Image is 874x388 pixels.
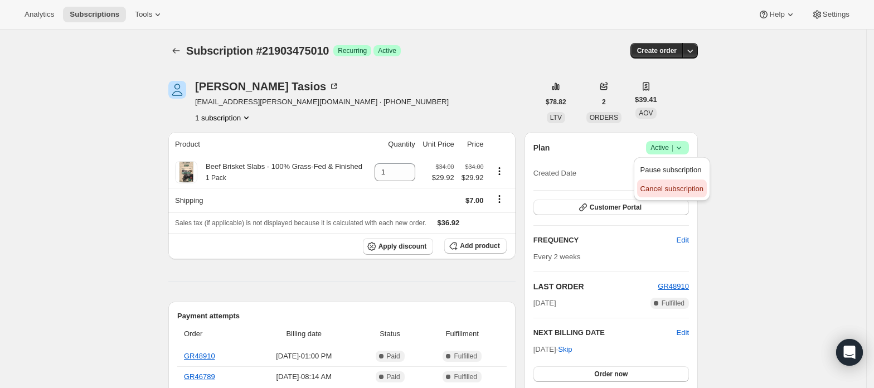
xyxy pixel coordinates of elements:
span: Paid [387,372,400,381]
button: Order now [533,366,689,382]
button: $78.82 [539,94,573,110]
span: Tools [135,10,152,19]
button: Subscriptions [63,7,126,22]
span: Edit [677,235,689,246]
span: Status [362,328,418,339]
button: Edit [677,327,689,338]
span: 2 [602,98,606,106]
a: GR46789 [184,372,215,381]
span: Order now [594,370,628,379]
h2: Payment attempts [177,311,507,322]
span: Analytics [25,10,54,19]
h2: FREQUENCY [533,235,677,246]
button: Create order [630,43,683,59]
h2: Plan [533,142,550,153]
span: Sales tax (if applicable) is not displayed because it is calculated with each new order. [175,219,426,227]
span: Fulfillment [425,328,500,339]
span: Created Date [533,168,576,179]
span: $29.92 [432,172,454,183]
span: $78.82 [546,98,566,106]
span: $36.92 [438,219,460,227]
span: LTV [550,114,562,122]
th: Product [168,132,370,157]
th: Order [177,322,249,346]
span: Pause subscription [640,166,702,174]
button: Apply discount [363,238,434,255]
small: $34.00 [465,163,483,170]
span: $29.92 [461,172,484,183]
button: Skip [551,341,579,358]
span: Billing date [253,328,356,339]
span: Recurring [338,46,367,55]
img: product img [175,161,197,183]
button: Tools [128,7,170,22]
span: Active [650,142,684,153]
button: Settings [805,7,856,22]
button: Shipping actions [491,193,508,205]
span: AOV [639,109,653,117]
span: Customer Portal [590,203,642,212]
button: Pause subscription [637,161,707,178]
small: 1 Pack [206,174,226,182]
span: Fulfilled [454,372,477,381]
span: Settings [823,10,849,19]
button: Analytics [18,7,61,22]
span: $39.41 [635,94,657,105]
span: Skip [558,344,572,355]
button: Subscriptions [168,43,184,59]
span: Subscriptions [70,10,119,19]
small: $34.00 [436,163,454,170]
span: ORDERS [590,114,618,122]
button: Cancel subscription [637,180,707,197]
h2: NEXT BILLING DATE [533,327,677,338]
span: Paid [387,352,400,361]
span: [EMAIL_ADDRESS][PERSON_NAME][DOMAIN_NAME] · [PHONE_NUMBER] [195,96,449,108]
th: Quantity [370,132,419,157]
span: [DATE] · 08:14 AM [253,371,356,382]
div: Beef Brisket Slabs - 100% Grass-Fed & Finished [197,161,362,183]
span: Help [769,10,784,19]
button: Product actions [195,112,252,123]
button: GR48910 [658,281,689,292]
button: 2 [595,94,613,110]
th: Unit Price [419,132,458,157]
span: [DATE] · 01:00 PM [253,351,356,362]
th: Shipping [168,188,370,212]
span: [DATE] [533,298,556,309]
span: Add product [460,241,499,250]
span: Every 2 weeks [533,253,581,261]
button: Customer Portal [533,200,689,215]
span: Subscription #21903475010 [186,45,329,57]
span: | [672,143,673,152]
span: $7.00 [465,196,484,205]
button: Add product [444,238,506,254]
a: GR48910 [184,352,215,360]
div: Open Intercom Messenger [836,339,863,366]
button: Help [751,7,802,22]
span: Nick Tasios [168,81,186,99]
a: GR48910 [658,282,689,290]
span: [DATE] · [533,345,572,353]
span: Create order [637,46,677,55]
div: [PERSON_NAME] Tasios [195,81,339,92]
button: Edit [670,231,696,249]
span: Cancel subscription [640,185,703,193]
span: Fulfilled [662,299,684,308]
span: Active [378,46,396,55]
th: Price [458,132,487,157]
h2: LAST ORDER [533,281,658,292]
span: Fulfilled [454,352,477,361]
span: Apply discount [378,242,427,251]
button: Product actions [491,165,508,177]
